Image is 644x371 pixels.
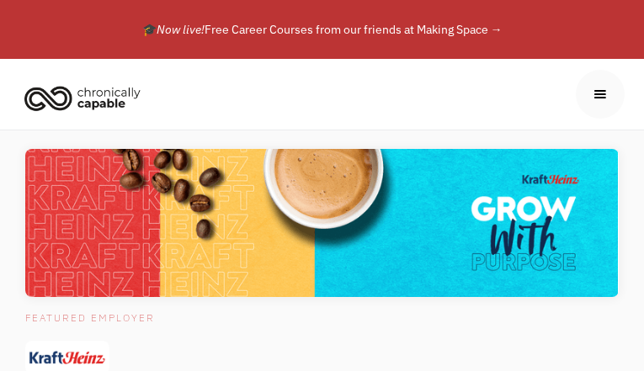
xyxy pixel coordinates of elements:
[157,22,205,37] em: Now live!
[25,308,619,341] div: Featured Employer
[57,19,588,40] div: 🎓 Free Career Courses from our friends at Making Space →
[19,79,146,116] img: Chronically Capable logo
[576,70,625,119] div: menu
[19,79,153,116] a: home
